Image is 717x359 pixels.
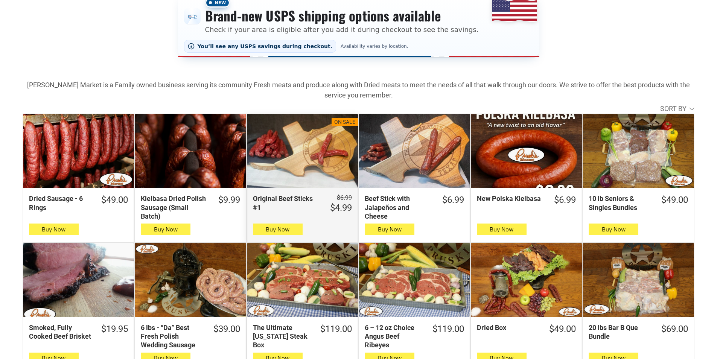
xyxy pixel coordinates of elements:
[365,194,432,221] div: Beef Stick with Jalapeños and Cheese
[218,194,240,206] div: $9.99
[135,114,246,188] a: Kielbasa Dried Polish Sausage (Small Batch)
[205,8,479,24] h3: Brand-new USPS shipping options available
[29,194,91,212] div: Dried Sausage - 6 Rings
[29,323,91,341] div: Smoked, Fully Cooked Beef Brisket
[154,226,178,233] span: Buy Now
[253,323,311,350] div: The Ultimate [US_STATE] Steak Box
[135,323,246,350] a: $39.006 lbs - “Da” Best Fresh Polish Wedding Sausage
[247,194,358,214] a: $6.99 $4.99Original Beef Sticks #1
[661,194,688,206] div: $49.00
[247,114,358,188] a: On SaleOriginal Beef Sticks #1
[205,24,479,35] p: Check if your area is eligible after you add it during checkout to see the savings.
[334,119,355,126] div: On Sale
[141,194,208,221] div: Kielbasa Dried Polish Sausage (Small Batch)
[490,226,513,233] span: Buy Now
[135,194,246,221] a: $9.99Kielbasa Dried Polish Sausage (Small Batch)
[583,323,694,341] a: $69.0020 lbs Bar B Que Bundle
[471,114,582,188] a: New Polska Kielbasa
[42,226,65,233] span: Buy Now
[589,323,651,341] div: 20 lbs Bar B Que Bundle
[23,243,134,317] a: Smoked, Fully Cooked Beef Brisket
[477,194,544,203] div: New Polska Kielbasa
[213,323,240,335] div: $39.00
[339,44,409,49] span: Availability varies by location.
[477,323,539,332] div: Dried Box
[442,194,464,206] div: $6.99
[247,323,358,350] a: $119.00The Ultimate [US_STATE] Steak Box
[583,114,694,188] a: 10 lb Seniors &amp; Singles Bundles
[554,194,576,206] div: $6.99
[583,243,694,317] a: 20 lbs Bar B Que Bundle
[471,194,582,206] a: $6.99New Polska Kielbasa
[661,323,688,335] div: $69.00
[477,224,527,235] button: Buy Now
[583,194,694,212] a: $49.0010 lb Seniors & Singles Bundles
[141,224,190,235] button: Buy Now
[365,323,422,350] div: 6 – 12 oz Choice Angus Beef Ribeyes
[253,194,320,212] div: Original Beef Sticks #1
[359,194,470,221] a: $6.99Beef Stick with Jalapeños and Cheese
[27,81,690,99] strong: [PERSON_NAME] Market is a Family owned business serving its community Fresh meats and produce alo...
[589,224,638,235] button: Buy Now
[141,323,203,350] div: 6 lbs - “Da” Best Fresh Polish Wedding Sausage
[432,323,464,335] div: $119.00
[471,243,582,317] a: Dried Box
[330,202,352,214] div: $4.99
[549,323,576,335] div: $49.00
[23,194,134,212] a: $49.00Dried Sausage - 6 Rings
[359,243,470,317] a: 6 – 12 oz Choice Angus Beef Ribeyes
[101,194,128,206] div: $49.00
[589,194,651,212] div: 10 lb Seniors & Singles Bundles
[135,243,246,317] a: 6 lbs - “Da” Best Fresh Polish Wedding Sausage
[23,323,134,341] a: $19.95Smoked, Fully Cooked Beef Brisket
[337,194,352,201] s: $6.99
[471,323,582,335] a: $49.00Dried Box
[198,43,333,49] span: You’ll see any USPS savings during checkout.
[253,224,303,235] button: Buy Now
[101,323,128,335] div: $19.95
[602,226,626,233] span: Buy Now
[29,224,79,235] button: Buy Now
[23,114,134,188] a: Dried Sausage - 6 Rings
[378,226,402,233] span: Buy Now
[266,226,289,233] span: Buy Now
[359,114,470,188] a: Beef Stick with Jalapeños and Cheese
[320,323,352,335] div: $119.00
[359,323,470,350] a: $119.006 – 12 oz Choice Angus Beef Ribeyes
[247,243,358,317] a: The Ultimate Texas Steak Box
[365,224,414,235] button: Buy Now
